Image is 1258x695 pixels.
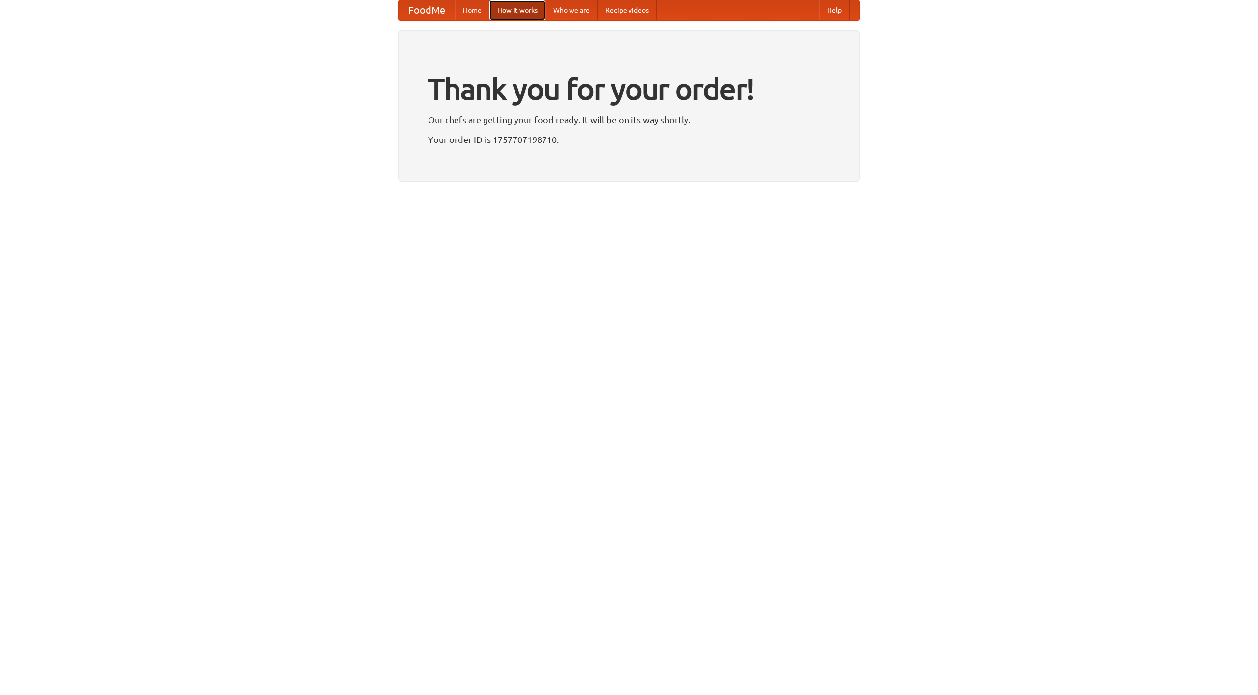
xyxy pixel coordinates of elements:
[545,0,598,20] a: Who we are
[455,0,489,20] a: Home
[428,65,830,112] h1: Thank you for your order!
[399,0,455,20] a: FoodMe
[428,132,830,147] p: Your order ID is 1757707198710.
[489,0,545,20] a: How it works
[819,0,850,20] a: Help
[598,0,657,20] a: Recipe videos
[428,112,830,127] p: Our chefs are getting your food ready. It will be on its way shortly.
